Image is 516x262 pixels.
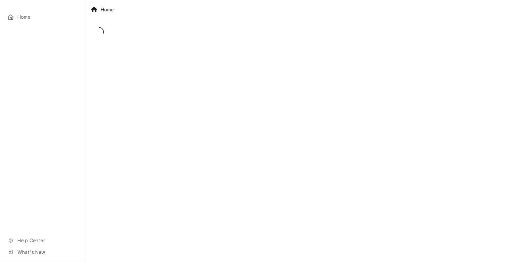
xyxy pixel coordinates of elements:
[94,25,104,39] span: Loading...
[17,237,78,244] span: Help Center
[4,247,82,258] a: Go to What's New
[4,235,82,246] a: Go to Help Center
[17,13,78,20] span: Home
[86,19,516,47] div: Dashboard
[17,249,78,256] span: What's New
[4,11,82,22] a: Home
